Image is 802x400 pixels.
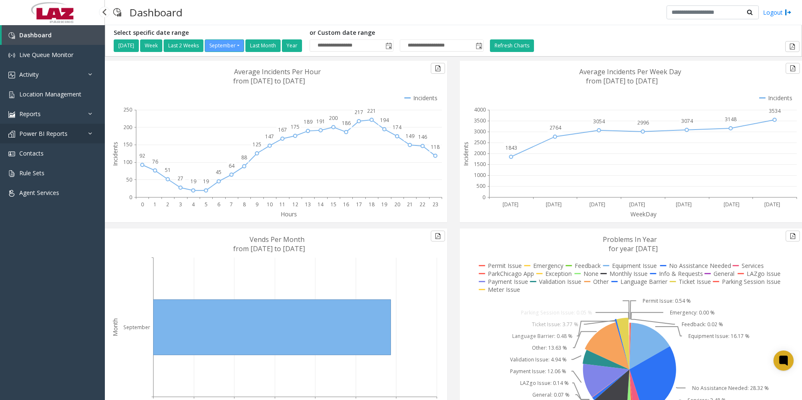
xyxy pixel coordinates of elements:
img: pageIcon [113,2,121,23]
text: 20 [394,201,400,208]
text: 17 [356,201,362,208]
text: from [DATE] to [DATE] [233,244,305,253]
text: [DATE] [724,201,740,208]
button: Export to pdf [431,63,445,74]
text: 500 [477,182,485,190]
text: 2764 [549,124,562,131]
text: 6 [217,201,220,208]
text: Average Incidents Per Hour [234,67,321,76]
text: 19 [381,201,387,208]
span: Location Management [19,90,81,98]
text: 2996 [637,119,649,126]
text: 76 [152,158,158,165]
text: 3 [179,201,182,208]
text: 175 [291,123,299,130]
text: No Assistance Needed: 28.32 % [692,384,769,392]
text: Validation Issue: 4.94 % [510,356,567,363]
text: 3074 [681,117,693,125]
text: 23 [432,201,438,208]
text: Equipment Issue: 16.17 % [688,332,750,340]
text: [DATE] [546,201,562,208]
img: logout [785,8,792,17]
text: Month [111,318,119,336]
text: 1 [154,201,156,208]
text: 167 [278,126,287,133]
text: 11 [279,201,285,208]
text: from [DATE] to [DATE] [233,76,305,86]
text: 3500 [474,117,486,124]
text: General: 0.07 % [532,391,570,398]
button: Last 2 Weeks [164,39,203,52]
text: 174 [393,124,402,131]
text: 22 [419,201,425,208]
img: 'icon' [8,190,15,197]
text: Ticket Issue: 3.77 % [532,321,578,328]
text: [DATE] [503,201,518,208]
text: 45 [216,169,221,176]
span: Toggle popup [384,40,393,52]
a: Dashboard [2,25,105,45]
h5: or Custom date range [310,29,484,36]
img: 'icon' [8,151,15,157]
text: 3000 [474,128,486,135]
text: 1000 [474,171,486,179]
button: [DATE] [114,39,139,52]
img: 'icon' [8,52,15,59]
span: Rule Sets [19,169,44,177]
a: Logout [763,8,792,17]
button: Export to pdf [786,63,800,74]
text: 9 [255,201,258,208]
text: 0 [141,201,144,208]
span: Live Queue Monitor [19,51,73,59]
text: 18 [369,201,375,208]
text: 150 [123,141,132,148]
button: Last Month [245,39,281,52]
span: Power BI Reports [19,130,68,138]
text: 19 [190,178,196,185]
text: LAZgo Issue: 0.14 % [520,379,569,387]
text: 13 [305,201,311,208]
text: from [DATE] to [DATE] [586,76,658,86]
text: 118 [431,143,440,151]
text: Feedback: 0.02 % [682,321,723,328]
img: 'icon' [8,131,15,138]
text: 100 [123,158,132,166]
text: 189 [304,118,312,125]
img: 'icon' [8,72,15,78]
span: Contacts [19,149,44,157]
text: Other: 13.63 % [532,344,567,351]
button: Refresh Charts [490,39,534,52]
text: Payment Issue: 12.06 % [510,368,566,375]
text: 2 [166,201,169,208]
text: 4000 [474,106,486,113]
text: 191 [316,118,325,125]
button: Year [282,39,302,52]
text: 3054 [593,118,605,125]
span: Toggle popup [474,40,483,52]
text: 88 [241,154,247,161]
text: 10 [267,201,273,208]
text: 200 [123,124,132,131]
text: 15 [331,201,336,208]
text: Vends Per Month [250,235,305,244]
img: 'icon' [8,91,15,98]
text: Hours [281,210,297,218]
text: 217 [354,109,363,116]
text: 221 [367,107,376,114]
button: Export to pdf [431,231,445,242]
text: Problems In Year [603,235,657,244]
text: 21 [407,201,413,208]
button: Week [140,39,162,52]
span: Activity [19,70,39,78]
text: [DATE] [629,201,645,208]
text: 7 [230,201,233,208]
text: Incidents [462,142,470,166]
h5: Select specific date range [114,29,303,36]
button: September [205,39,244,52]
text: 1843 [505,144,517,151]
text: 147 [265,133,274,140]
text: 16 [343,201,349,208]
text: 12 [292,201,298,208]
text: 186 [342,119,351,127]
text: 125 [253,141,261,148]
